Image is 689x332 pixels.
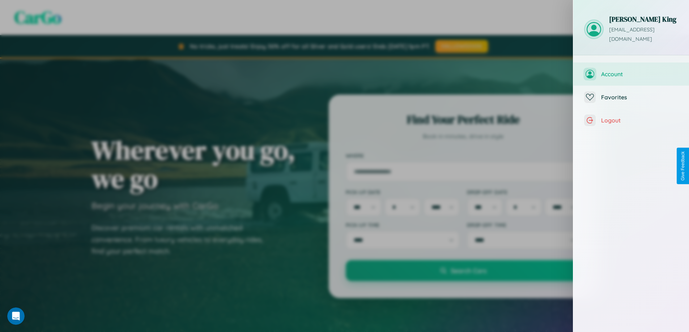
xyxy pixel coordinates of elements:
[573,62,689,86] button: Account
[7,307,25,325] iframe: Intercom live chat
[609,14,678,24] h3: [PERSON_NAME] King
[680,151,685,181] div: Give Feedback
[573,109,689,132] button: Logout
[609,25,678,44] p: [EMAIL_ADDRESS][DOMAIN_NAME]
[601,117,678,124] span: Logout
[573,86,689,109] button: Favorites
[601,94,678,101] span: Favorites
[601,70,678,78] span: Account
